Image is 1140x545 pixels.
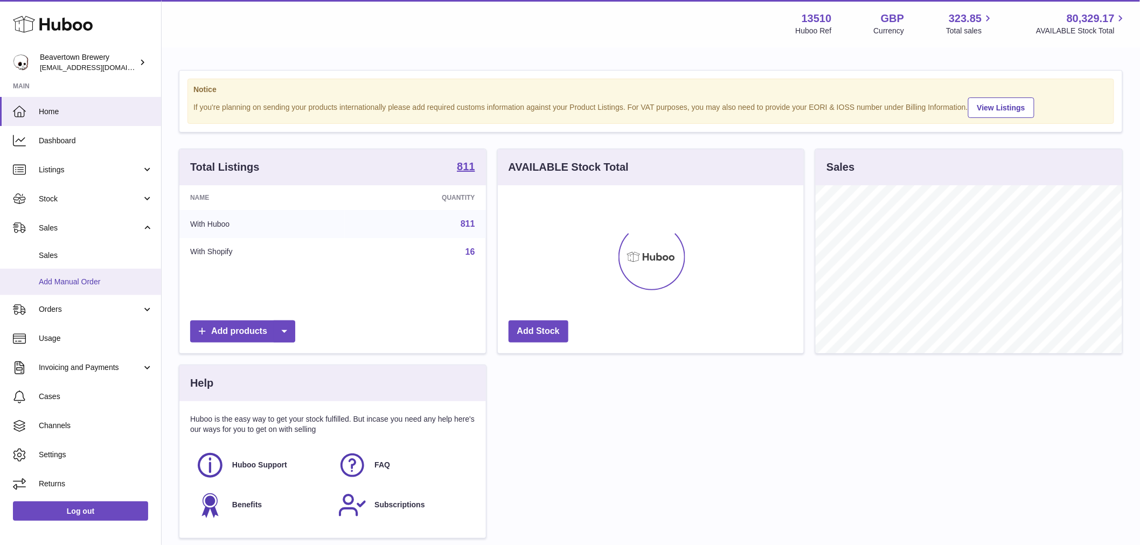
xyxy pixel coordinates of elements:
span: Subscriptions [374,500,425,510]
a: View Listings [968,97,1034,118]
span: 323.85 [949,11,982,26]
span: Channels [39,421,153,431]
a: 811 [457,161,475,174]
span: Invoicing and Payments [39,362,142,373]
th: Name [179,185,345,210]
span: Settings [39,450,153,460]
h3: Sales [826,160,854,174]
strong: GBP [881,11,904,26]
a: Add products [190,320,295,343]
span: Listings [39,165,142,175]
strong: 13510 [802,11,832,26]
div: Currency [874,26,905,36]
span: Sales [39,250,153,261]
span: Sales [39,223,142,233]
p: Huboo is the easy way to get your stock fulfilled. But incase you need any help here's our ways f... [190,414,475,435]
span: FAQ [374,460,390,470]
a: Huboo Support [196,451,327,480]
span: Huboo Support [232,460,287,470]
a: 811 [461,219,475,228]
span: Cases [39,392,153,402]
h3: Help [190,376,213,390]
span: Usage [39,333,153,344]
img: internalAdmin-13510@internal.huboo.com [13,54,29,71]
a: FAQ [338,451,469,480]
span: Orders [39,304,142,315]
span: Stock [39,194,142,204]
th: Quantity [345,185,486,210]
div: Beavertown Brewery [40,52,137,73]
span: Home [39,107,153,117]
a: 323.85 Total sales [946,11,994,36]
a: 16 [465,247,475,256]
a: Subscriptions [338,491,469,520]
span: 80,329.17 [1067,11,1115,26]
a: 80,329.17 AVAILABLE Stock Total [1036,11,1127,36]
span: Returns [39,479,153,489]
a: Benefits [196,491,327,520]
span: [EMAIL_ADDRESS][DOMAIN_NAME] [40,63,158,72]
strong: 811 [457,161,475,172]
span: Add Manual Order [39,277,153,287]
span: Total sales [946,26,994,36]
a: Log out [13,501,148,521]
h3: AVAILABLE Stock Total [509,160,629,174]
td: With Huboo [179,210,345,238]
strong: Notice [193,85,1108,95]
div: If you're planning on sending your products internationally please add required customs informati... [193,96,1108,118]
td: With Shopify [179,238,345,266]
h3: Total Listings [190,160,260,174]
span: Benefits [232,500,262,510]
span: Dashboard [39,136,153,146]
span: AVAILABLE Stock Total [1036,26,1127,36]
div: Huboo Ref [796,26,832,36]
a: Add Stock [509,320,568,343]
